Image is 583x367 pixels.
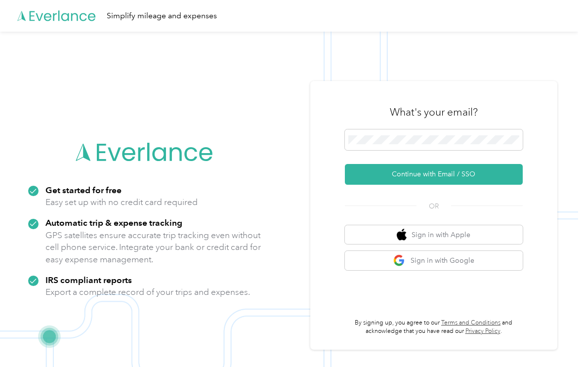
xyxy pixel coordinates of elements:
button: google logoSign in with Google [345,251,523,270]
p: GPS satellites ensure accurate trip tracking even without cell phone service. Integrate your bank... [45,229,261,266]
p: Easy set up with no credit card required [45,196,198,208]
span: OR [416,201,451,211]
button: apple logoSign in with Apple [345,225,523,245]
strong: IRS compliant reports [45,275,132,285]
img: apple logo [397,229,407,241]
p: Export a complete record of your trips and expenses. [45,286,250,298]
h3: What's your email? [390,105,478,119]
strong: Automatic trip & expense tracking [45,217,182,228]
div: Simplify mileage and expenses [107,10,217,22]
img: google logo [393,254,406,267]
button: Continue with Email / SSO [345,164,523,185]
a: Privacy Policy [465,327,500,335]
a: Terms and Conditions [441,319,500,326]
strong: Get started for free [45,185,122,195]
p: By signing up, you agree to our and acknowledge that you have read our . [345,319,523,336]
